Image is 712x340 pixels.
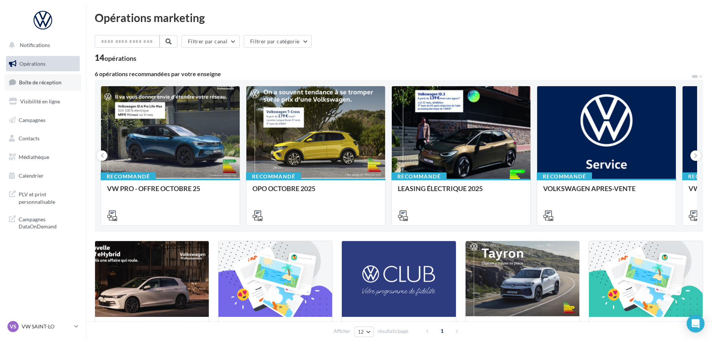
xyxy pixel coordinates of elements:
button: 12 [355,327,374,337]
span: Notifications [20,42,50,48]
span: PLV et print personnalisable [19,189,77,205]
div: Open Intercom Messenger [687,315,705,333]
button: Notifications [4,37,78,53]
span: Campagnes DataOnDemand [19,214,77,230]
a: Visibilité en ligne [4,94,81,109]
span: 1 [436,325,448,337]
div: Recommandé [537,172,592,181]
div: 6 opérations recommandées par votre enseigne [95,71,691,77]
div: Opérations marketing [95,12,703,23]
span: Opérations [19,60,45,67]
span: Boîte de réception [19,79,62,85]
span: Campagnes [19,116,45,123]
a: Boîte de réception [4,74,81,90]
span: Calendrier [19,172,44,179]
div: VW PRO - OFFRE OCTOBRE 25 [107,185,234,200]
a: Campagnes DataOnDemand [4,211,81,233]
div: Recommandé [101,172,156,181]
div: VOLKSWAGEN APRES-VENTE [543,185,670,200]
div: 14 [95,54,136,62]
div: OPO OCTOBRE 2025 [252,185,379,200]
a: Campagnes [4,112,81,128]
p: VW SAINT-LO [22,323,71,330]
span: Afficher [334,328,350,335]
div: LEASING ÉLECTRIQUE 2025 [398,185,524,200]
a: Opérations [4,56,81,72]
span: Contacts [19,135,40,141]
div: Recommandé [391,172,447,181]
button: Filtrer par catégorie [244,35,312,48]
a: VS VW SAINT-LO [6,319,80,334]
a: Calendrier [4,168,81,184]
span: résultats/page [378,328,409,335]
span: VS [10,323,16,330]
a: Contacts [4,131,81,146]
span: Médiathèque [19,154,49,160]
span: Visibilité en ligne [20,98,60,105]
div: opérations [104,55,136,62]
button: Filtrer par canal [182,35,240,48]
span: 12 [358,329,364,335]
a: Médiathèque [4,149,81,165]
div: Recommandé [246,172,301,181]
a: PLV et print personnalisable [4,186,81,208]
